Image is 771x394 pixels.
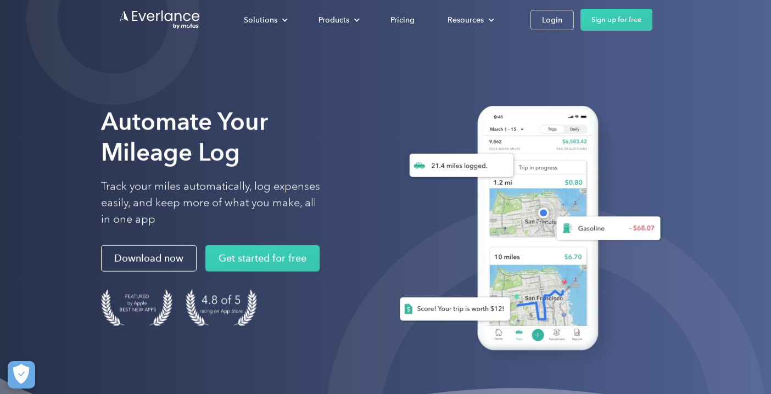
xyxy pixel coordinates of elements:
[390,13,415,27] div: Pricing
[437,10,503,30] div: Resources
[233,10,297,30] div: Solutions
[580,9,652,31] a: Sign up for free
[119,9,201,30] a: Go to homepage
[379,10,426,30] a: Pricing
[8,361,35,389] button: Cookies Settings
[186,289,257,326] img: 4.9 out of 5 stars on the app store
[319,13,349,27] div: Products
[448,13,484,27] div: Resources
[205,245,320,272] a: Get started for free
[101,107,268,167] strong: Automate Your Mileage Log
[542,13,562,27] div: Login
[101,289,172,326] img: Badge for Featured by Apple Best New Apps
[244,13,277,27] div: Solutions
[101,245,197,272] a: Download now
[308,10,368,30] div: Products
[101,178,321,228] p: Track your miles automatically, log expenses easily, and keep more of what you make, all in one app
[530,10,574,30] a: Login
[382,94,669,367] img: Everlance, mileage tracker app, expense tracking app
